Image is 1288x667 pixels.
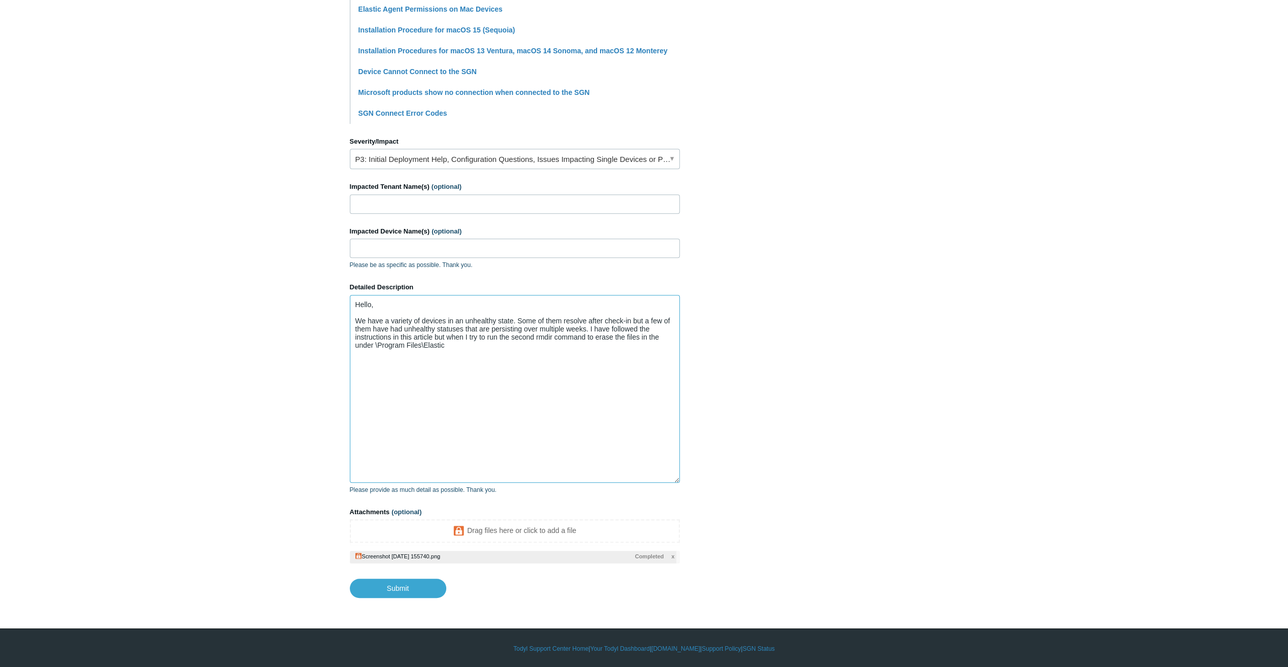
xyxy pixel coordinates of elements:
p: Please provide as much detail as possible. Thank you. [350,485,680,494]
a: Microsoft products show no connection when connected to the SGN [358,88,590,96]
a: SGN Status [743,644,775,653]
a: Installation Procedure for macOS 15 (Sequoia) [358,26,515,34]
span: (optional) [432,227,461,235]
label: Attachments [350,507,680,517]
span: (optional) [391,508,421,516]
label: Impacted Tenant Name(s) [350,182,680,192]
a: Todyl Support Center Home [513,644,588,653]
div: | | | | [350,644,939,653]
a: Device Cannot Connect to the SGN [358,68,477,76]
span: x [671,552,674,561]
label: Impacted Device Name(s) [350,226,680,237]
a: SGN Connect Error Codes [358,109,447,117]
a: P3: Initial Deployment Help, Configuration Questions, Issues Impacting Single Devices or Past Out... [350,149,680,169]
a: Support Policy [702,644,741,653]
label: Severity/Impact [350,137,680,147]
a: [DOMAIN_NAME] [651,644,700,653]
a: Installation Procedures for macOS 13 Ventura, macOS 14 Sonoma, and macOS 12 Monterey [358,47,668,55]
input: Submit [350,579,446,598]
label: Detailed Description [350,282,680,292]
a: Your Todyl Dashboard [590,644,649,653]
p: Please be as specific as possible. Thank you. [350,260,680,270]
span: Completed [635,552,664,561]
a: Elastic Agent Permissions on Mac Devices [358,5,503,13]
span: (optional) [432,183,461,190]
